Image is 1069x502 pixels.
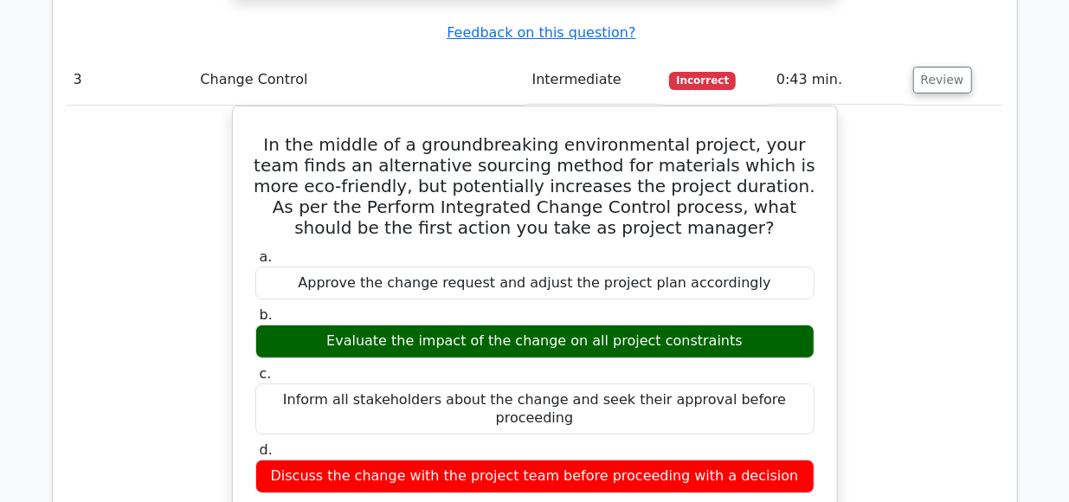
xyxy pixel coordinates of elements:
[770,55,906,105] td: 0:43 min.
[255,383,815,435] div: Inform all stakeholders about the change and seek their approval before proceeding
[255,325,815,358] div: Evaluate the impact of the change on all project constraints
[67,55,194,105] td: 3
[254,134,816,238] h5: In the middle of a groundbreaking environmental project, your team finds an alternative sourcing ...
[260,441,273,458] span: d.
[193,55,525,105] td: Change Control
[913,67,972,93] button: Review
[260,365,272,382] span: c.
[525,55,663,105] td: Intermediate
[260,248,273,265] span: a.
[255,267,815,300] div: Approve the change request and adjust the project plan accordingly
[260,306,273,323] span: b.
[669,72,736,89] span: Incorrect
[447,24,635,41] a: Feedback on this question?
[255,460,815,493] div: Discuss the change with the project team before proceeding with a decision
